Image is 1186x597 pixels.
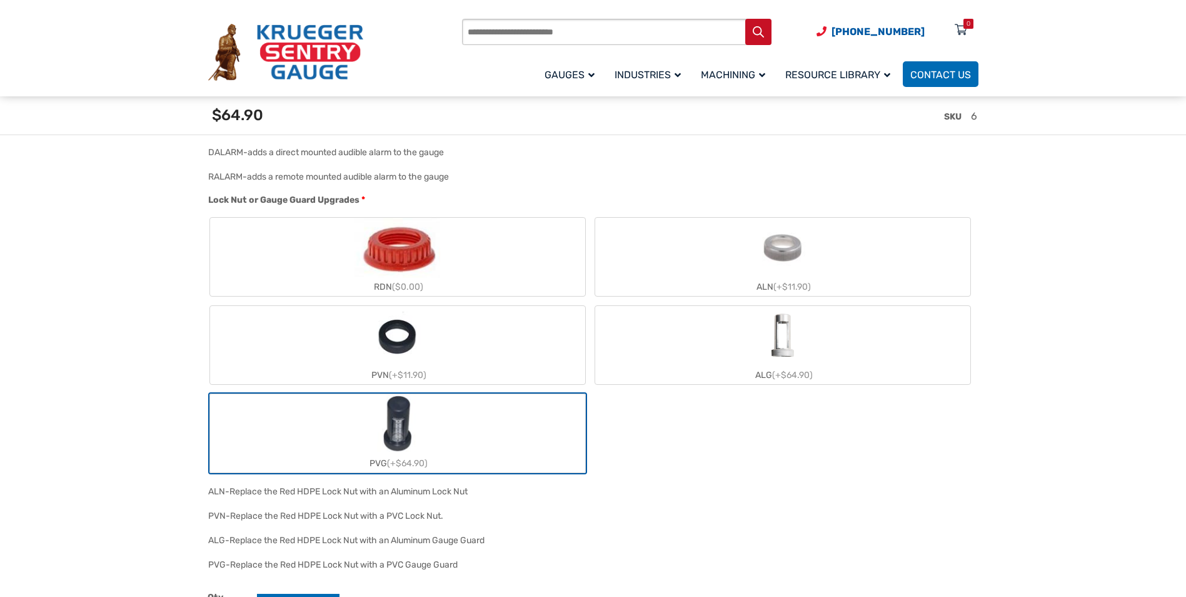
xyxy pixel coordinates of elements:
[903,61,978,87] a: Contact Us
[210,218,585,296] label: RDN
[701,69,765,81] span: Machining
[368,394,428,454] img: PVG
[817,24,925,39] a: Phone Number (920) 434-8860
[208,171,247,182] span: RALARM-
[208,147,248,158] span: DALARM-
[595,218,970,296] label: ALN
[208,486,229,497] span: ALN-
[545,69,595,81] span: Gauges
[392,282,423,292] span: ($0.00)
[595,366,970,384] div: ALG
[753,306,813,366] img: ALG-OF
[210,394,585,472] label: PVG
[615,69,681,81] span: Industries
[693,59,778,89] a: Machining
[753,218,813,278] img: ALN
[772,370,813,380] span: (+$64.90)
[387,458,428,469] span: (+$64.90)
[208,195,359,205] span: Lock Nut or Gauge Guard Upgrades
[208,24,363,81] img: Krueger Sentry Gauge
[210,306,585,384] label: PVN
[832,26,925,38] span: [PHONE_NUMBER]
[208,559,230,570] span: PVG-
[778,59,903,89] a: Resource Library
[910,69,971,81] span: Contact Us
[944,111,962,122] span: SKU
[389,370,426,380] span: (+$11.90)
[230,511,443,521] div: Replace the Red HDPE Lock Nut with a PVC Lock Nut.
[210,278,585,296] div: RDN
[229,535,485,546] div: Replace the Red HDPE Lock Nut with an Aluminum Gauge Guard
[537,59,607,89] a: Gauges
[230,559,458,570] div: Replace the Red HDPE Lock Nut with a PVC Gauge Guard
[247,171,449,182] div: adds a remote mounted audible alarm to the gauge
[971,110,977,122] span: 6
[967,19,970,29] div: 0
[210,454,585,472] div: PVG
[208,535,229,546] span: ALG-
[607,59,693,89] a: Industries
[595,278,970,296] div: ALN
[595,306,970,384] label: ALG
[229,486,468,497] div: Replace the Red HDPE Lock Nut with an Aluminum Lock Nut
[248,147,444,158] div: adds a direct mounted audible alarm to the gauge
[210,366,585,384] div: PVN
[208,511,230,521] span: PVN-
[773,282,811,292] span: (+$11.90)
[785,69,890,81] span: Resource Library
[361,193,365,207] abbr: required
